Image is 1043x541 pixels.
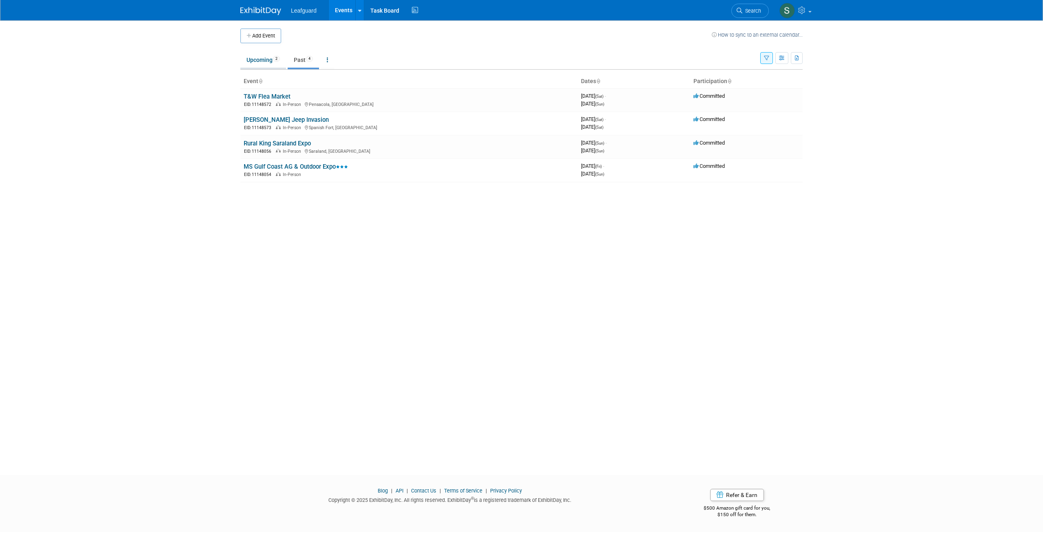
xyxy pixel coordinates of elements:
[244,147,574,154] div: Saraland, [GEOGRAPHIC_DATA]
[306,56,313,62] span: 4
[731,4,769,18] a: Search
[244,163,348,170] a: MS Gulf Coast AG & Outdoor Expo
[581,93,606,99] span: [DATE]
[276,125,281,129] img: In-Person Event
[727,78,731,84] a: Sort by Participation Type
[581,140,607,146] span: [DATE]
[693,93,725,99] span: Committed
[595,149,604,153] span: (Sun)
[595,125,603,130] span: (Sat)
[276,102,281,106] img: In-Person Event
[581,147,604,154] span: [DATE]
[595,172,604,176] span: (Sun)
[671,499,803,518] div: $500 Amazon gift card for you,
[276,172,281,176] img: In-Person Event
[244,124,574,131] div: Spanish Fort, [GEOGRAPHIC_DATA]
[244,102,275,107] span: EID: 11148572
[693,116,725,122] span: Committed
[581,116,606,122] span: [DATE]
[438,488,443,494] span: |
[581,171,604,177] span: [DATE]
[595,164,602,169] span: (Fri)
[605,93,606,99] span: -
[283,102,304,107] span: In-Person
[291,7,317,14] span: Leafguard
[283,125,304,130] span: In-Person
[595,141,604,145] span: (Sun)
[471,496,474,501] sup: ®
[444,488,482,494] a: Terms of Service
[581,163,604,169] span: [DATE]
[378,488,388,494] a: Blog
[595,117,603,122] span: (Sat)
[240,495,659,504] div: Copyright © 2025 ExhibitDay, Inc. All rights reserved. ExhibitDay is a registered trademark of Ex...
[595,102,604,106] span: (Sun)
[712,32,803,38] a: How to sync to an external calendar...
[244,125,275,130] span: EID: 11148573
[276,149,281,153] img: In-Person Event
[405,488,410,494] span: |
[240,7,281,15] img: ExhibitDay
[244,101,574,108] div: Pensacola, [GEOGRAPHIC_DATA]
[244,149,275,154] span: EID: 11148056
[710,489,764,501] a: Refer & Earn
[258,78,262,84] a: Sort by Event Name
[671,511,803,518] div: $150 off for them.
[240,52,286,68] a: Upcoming2
[244,140,311,147] a: Rural King Saraland Expo
[283,172,304,177] span: In-Person
[396,488,403,494] a: API
[595,94,603,99] span: (Sat)
[693,163,725,169] span: Committed
[484,488,489,494] span: |
[742,8,761,14] span: Search
[581,124,603,130] span: [DATE]
[244,93,290,100] a: T&W Flea Market
[411,488,436,494] a: Contact Us
[779,3,795,18] img: Steven Venable
[490,488,522,494] a: Privacy Policy
[581,101,604,107] span: [DATE]
[288,52,319,68] a: Past4
[283,149,304,154] span: In-Person
[693,140,725,146] span: Committed
[603,163,604,169] span: -
[578,75,690,88] th: Dates
[596,78,600,84] a: Sort by Start Date
[605,140,607,146] span: -
[240,29,281,43] button: Add Event
[389,488,394,494] span: |
[273,56,280,62] span: 2
[690,75,803,88] th: Participation
[244,116,329,123] a: [PERSON_NAME] Jeep Invasion
[244,172,275,177] span: EID: 11148054
[605,116,606,122] span: -
[240,75,578,88] th: Event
